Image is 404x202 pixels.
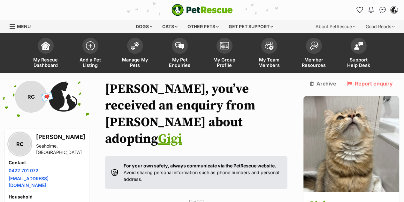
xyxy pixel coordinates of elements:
img: Elite cat rescue profile pic [47,81,79,113]
img: pet-enquiries-icon-7e3ad2cf08bfb03b45e93fb7055b45f3efa6380592205ae92323e6603595dc1f.svg [175,42,184,49]
a: Archive [310,81,336,86]
img: group-profile-icon-3fa3cf56718a62981997c0bc7e787c4b2cf8bcc04b72c1350f741eb67cf2f40e.svg [220,42,229,50]
a: Manage My Pets [113,35,157,73]
div: Get pet support [224,20,278,33]
div: Good Reads [361,20,399,33]
a: 0422 701 072 [9,168,38,173]
div: Other pets [183,20,223,33]
img: Maddie Komp profile pic [391,7,397,13]
div: RC [9,133,31,155]
h1: [PERSON_NAME], you’ve received an enquiry from [PERSON_NAME] about adopting [105,81,287,147]
p: Avoid sharing personal information such as phone numbers and personal address. [124,162,281,183]
div: RC [15,81,47,113]
span: My Rescue Dashboard [31,57,60,68]
a: Conversations [377,5,388,15]
button: Notifications [366,5,376,15]
img: help-desk-icon-fdf02630f3aa405de69fd3d07c3f3aa587a6932b1a1747fa1d2bba05be0121f9.svg [354,42,363,50]
span: 💌 [40,90,54,104]
h4: Household [9,194,85,200]
div: Seaholme, [GEOGRAPHIC_DATA] [36,143,85,156]
img: notifications-46538b983faf8c2785f20acdc204bb7945ddae34d4c08c2a6579f10ce5e182be.svg [369,7,374,13]
a: Gigi [158,131,182,147]
h3: [PERSON_NAME] [36,133,85,141]
strong: For your own safety, always communicate via the PetRescue website. [124,163,276,168]
a: Support Help Desk [336,35,381,73]
a: My Rescue Dashboard [23,35,68,73]
span: Support Help Desk [344,57,373,68]
a: My Pet Enquiries [157,35,202,73]
a: Menu [10,20,35,32]
img: dashboard-icon-eb2f2d2d3e046f16d808141f083e7271f6b2e854fb5c12c21221c1fb7104beca.svg [41,41,50,50]
span: Menu [17,24,31,29]
a: [EMAIL_ADDRESS][DOMAIN_NAME] [9,176,49,188]
img: team-members-icon-5396bd8760b3fe7c0b43da4ab00e1e3bb1a5d9ba89233759b79545d2d3fc5d0d.svg [265,42,274,50]
div: About PetRescue [311,20,360,33]
ul: Account quick links [354,5,399,15]
button: My account [389,5,399,15]
div: Cats [158,20,182,33]
span: Member Resources [300,57,328,68]
span: My Pet Enquiries [165,57,194,68]
h4: Contact [9,159,85,166]
a: Member Resources [292,35,336,73]
img: chat-41dd97257d64d25036548639549fe6c8038ab92f7586957e7f3b1b290dea8141.svg [379,7,386,13]
a: Report enquiry [347,81,393,86]
img: member-resources-icon-8e73f808a243e03378d46382f2149f9095a855e16c252ad45f914b54edf8863c.svg [309,41,318,50]
a: My Team Members [247,35,292,73]
span: My Group Profile [210,57,239,68]
img: logo-e224e6f780fb5917bec1dbf3a21bbac754714ae5b6737aabdf751b685950b380.svg [172,4,233,16]
span: Manage My Pets [121,57,149,68]
span: Add a Pet Listing [76,57,105,68]
a: Favourites [354,5,365,15]
img: manage-my-pets-icon-02211641906a0b7f246fdf0571729dbe1e7629f14944591b6c1af311fb30b64b.svg [131,42,140,50]
img: add-pet-listing-icon-0afa8454b4691262ce3f59096e99ab1cd57d4a30225e0717b998d2c9b9846f56.svg [86,41,95,50]
a: My Group Profile [202,35,247,73]
span: My Team Members [255,57,284,68]
a: Add a Pet Listing [68,35,113,73]
a: PetRescue [172,4,233,16]
img: Gigi [303,96,399,192]
div: Dogs [131,20,157,33]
